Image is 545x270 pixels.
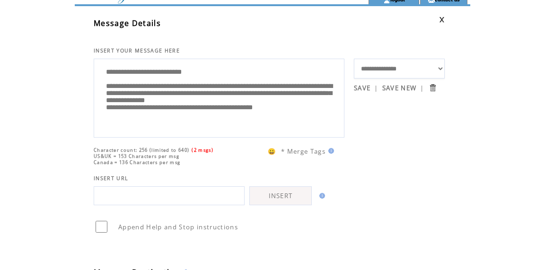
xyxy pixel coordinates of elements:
[192,147,213,153] span: (2 msgs)
[94,47,180,54] span: INSERT YOUR MESSAGE HERE
[316,193,325,199] img: help.gif
[118,223,238,231] span: Append Help and Stop instructions
[281,147,325,156] span: * Merge Tags
[325,148,334,154] img: help.gif
[94,159,180,165] span: Canada = 136 Characters per msg
[268,147,276,156] span: 😀
[94,175,128,182] span: INSERT URL
[374,84,378,92] span: |
[249,186,312,205] a: INSERT
[94,147,189,153] span: Character count: 256 (limited to 640)
[354,84,370,92] a: SAVE
[420,84,424,92] span: |
[428,83,437,92] input: Submit
[94,153,179,159] span: US&UK = 153 Characters per msg
[382,84,417,92] a: SAVE NEW
[94,18,161,28] span: Message Details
